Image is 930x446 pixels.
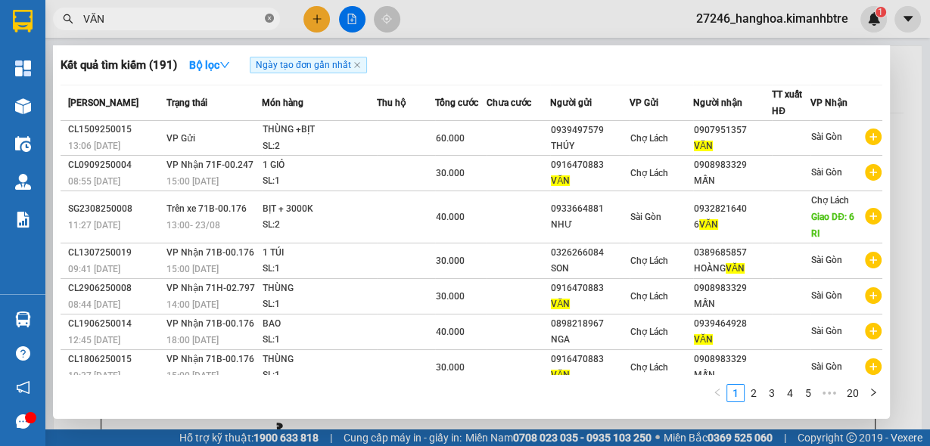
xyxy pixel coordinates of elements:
[551,370,570,380] span: VĂN
[68,245,162,261] div: CL1307250019
[68,352,162,367] div: CL1806250015
[263,367,376,384] div: SL: 1
[63,14,73,24] span: search
[16,414,30,429] span: message
[166,318,254,329] span: VP Nhận 71B-00.176
[436,291,465,302] span: 30.000
[13,31,134,49] div: THU
[781,384,799,402] li: 4
[694,334,713,345] span: VĂN
[694,296,771,312] div: MẪN
[13,10,33,33] img: logo-vxr
[630,256,668,266] span: Chợ Lách
[68,335,120,345] span: 12:45 [DATE]
[166,247,254,258] span: VP Nhận 71B-00.176
[811,290,842,301] span: Sài Gòn
[694,261,771,277] div: HOÀNG
[166,220,220,231] span: 13:00 - 23/08
[551,332,628,348] div: NGA
[810,98,848,108] span: VP Nhận
[68,299,120,310] span: 08:44 [DATE]
[551,122,628,138] div: 0939497579
[865,287,882,304] span: plus-circle
[15,311,31,327] img: warehouse-icon
[166,370,219,381] span: 15:00 [DATE]
[16,380,30,395] span: notification
[15,212,31,228] img: solution-icon
[630,327,668,337] span: Chợ Lách
[15,174,31,190] img: warehouse-icon
[694,280,771,296] div: 0908983329
[708,384,726,402] li: Previous Page
[250,57,367,73] span: Ngày tạo đơn gần nhất
[68,280,162,296] div: CL2906250008
[551,175,570,186] span: VĂN
[551,261,628,277] div: SON
[551,157,628,173] div: 0916470883
[842,385,863,401] a: 20
[166,264,219,274] span: 15:00 [DATE]
[435,98,478,108] span: Tổng cước
[694,122,771,138] div: 0907951357
[166,176,219,187] span: 15:00 [DATE]
[745,385,762,401] a: 2
[811,361,842,372] span: Sài Gòn
[177,53,242,77] button: Bộ lọcdown
[551,201,628,217] div: 0933664881
[694,173,771,189] div: MẪN
[551,280,628,296] div: 0916470883
[11,81,35,97] span: CR :
[145,13,275,31] div: Sài Gòn
[817,384,841,402] span: •••
[551,245,628,261] div: 0326266084
[13,14,36,30] span: Gửi:
[694,217,771,233] div: 6
[630,212,661,222] span: Sài Gòn
[865,358,882,375] span: plus-circle
[68,98,138,108] span: [PERSON_NAME]
[763,384,781,402] li: 3
[263,157,376,174] div: 1 GIỎ
[263,296,376,313] div: SL: 1
[713,388,722,397] span: left
[436,133,465,144] span: 60.000
[11,79,136,98] div: 30.000
[13,49,134,70] div: 0971304339
[68,264,120,274] span: 09:41 [DATE]
[265,12,274,26] span: close-circle
[869,388,878,397] span: right
[551,217,628,233] div: NHƯ
[166,203,247,214] span: Trên xe 71B-00.176
[15,60,31,76] img: dashboard-icon
[865,252,882,268] span: plus-circle
[166,354,254,364] span: VP Nhận 71B-00.176
[811,326,842,336] span: Sài Gòn
[166,160,253,170] span: VP Nhận 71F-00.247
[694,245,771,261] div: 0389685857
[727,385,744,401] a: 1
[865,323,882,339] span: plus-circle
[694,352,771,367] div: 0908983329
[436,362,465,373] span: 30.000
[811,132,842,142] span: Sài Gòn
[782,385,798,401] a: 4
[811,167,842,178] span: Sài Gòn
[166,98,207,108] span: Trạng thái
[694,201,771,217] div: 0932821640
[817,384,841,402] li: Next 5 Pages
[551,352,628,367] div: 0916470883
[726,263,745,274] span: VĂN
[68,157,162,173] div: CL0909250004
[865,208,882,225] span: plus-circle
[15,98,31,114] img: warehouse-icon
[551,299,570,309] span: VĂN
[13,107,275,125] div: Tên hàng: THÙNG ( : 1 )
[263,138,376,155] div: SL: 2
[263,332,376,348] div: SL: 1
[353,61,361,69] span: close
[811,212,854,239] span: Giao DĐ: 6 RI
[551,316,628,332] div: 0898218967
[166,299,219,310] span: 14:00 [DATE]
[263,217,376,234] div: SL: 2
[61,57,177,73] h3: Kết quả tìm kiếm ( 191 )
